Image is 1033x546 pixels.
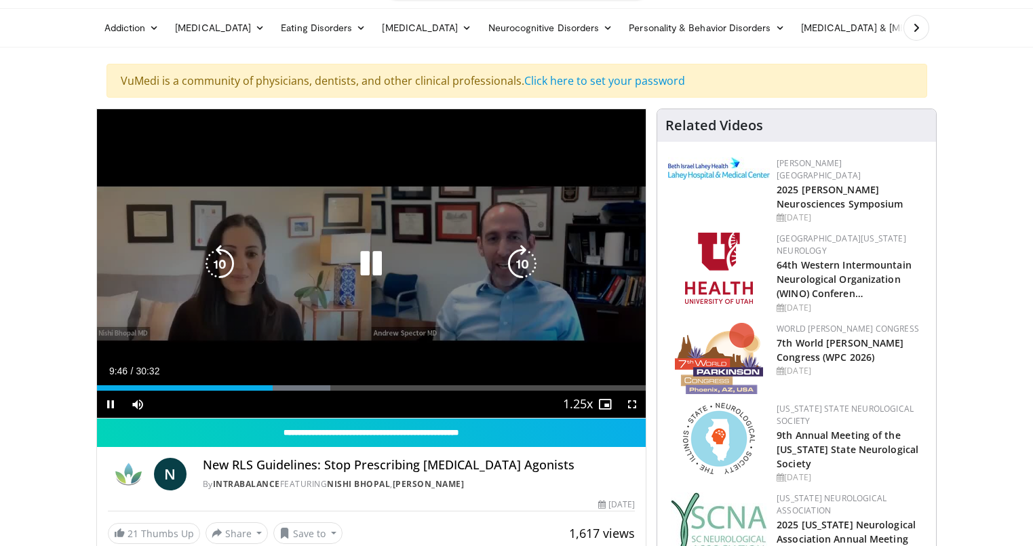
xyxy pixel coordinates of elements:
a: [MEDICAL_DATA] & [MEDICAL_DATA] [793,14,987,41]
a: [GEOGRAPHIC_DATA][US_STATE] Neurology [777,233,906,256]
a: 2025 [US_STATE] Neurological Association Annual Meeting [777,518,916,545]
a: [PERSON_NAME] [393,478,465,490]
h4: Related Videos [665,117,763,134]
button: Share [206,522,269,544]
a: [MEDICAL_DATA] [167,14,273,41]
a: 2025 [PERSON_NAME] Neurosciences Symposium [777,183,903,210]
a: Nishi Bhopal [327,478,390,490]
span: / [131,366,134,376]
div: Progress Bar [97,385,646,391]
div: [DATE] [777,471,925,484]
a: N [154,458,187,490]
button: Save to [273,522,343,544]
div: By FEATURING , [203,478,636,490]
img: IntraBalance [108,458,149,490]
a: [US_STATE] State Neurological Society [777,403,914,427]
div: [DATE] [777,365,925,377]
img: e7977282-282c-4444-820d-7cc2733560fd.jpg.150x105_q85_autocrop_double_scale_upscale_version-0.2.jpg [668,157,770,180]
a: Eating Disorders [273,14,374,41]
a: Personality & Behavior Disorders [621,14,792,41]
button: Pause [97,391,124,418]
a: [PERSON_NAME][GEOGRAPHIC_DATA] [777,157,861,181]
div: VuMedi is a community of physicians, dentists, and other clinical professionals. [106,64,927,98]
h4: New RLS Guidelines: Stop Prescribing [MEDICAL_DATA] Agonists [203,458,636,473]
a: Click here to set your password [524,73,685,88]
a: 7th World [PERSON_NAME] Congress (WPC 2026) [777,336,903,364]
a: IntraBalance [213,478,280,490]
a: 64th Western Intermountain Neurological Organization (WINO) Conferen… [777,258,912,300]
span: 1,617 views [569,525,635,541]
span: 30:32 [136,366,159,376]
a: Neurocognitive Disorders [480,14,621,41]
button: Enable picture-in-picture mode [591,391,619,418]
div: [DATE] [777,302,925,314]
a: Addiction [96,14,168,41]
video-js: Video Player [97,109,646,418]
a: [MEDICAL_DATA] [374,14,480,41]
button: Mute [124,391,151,418]
a: [US_STATE] Neurological Association [777,492,886,516]
img: 16fe1da8-a9a0-4f15-bd45-1dd1acf19c34.png.150x105_q85_autocrop_double_scale_upscale_version-0.2.png [675,323,763,394]
div: [DATE] [598,499,635,511]
img: f6362829-b0a3-407d-a044-59546adfd345.png.150x105_q85_autocrop_double_scale_upscale_version-0.2.png [685,233,753,304]
a: 21 Thumbs Up [108,523,200,544]
span: 9:46 [109,366,128,376]
button: Fullscreen [619,391,646,418]
img: 71a8b48c-8850-4916-bbdd-e2f3ccf11ef9.png.150x105_q85_autocrop_double_scale_upscale_version-0.2.png [683,403,755,474]
a: 9th Annual Meeting of the [US_STATE] State Neurological Society [777,429,918,470]
span: 21 [128,527,138,540]
div: [DATE] [777,212,925,224]
button: Playback Rate [564,391,591,418]
a: World [PERSON_NAME] Congress [777,323,919,334]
